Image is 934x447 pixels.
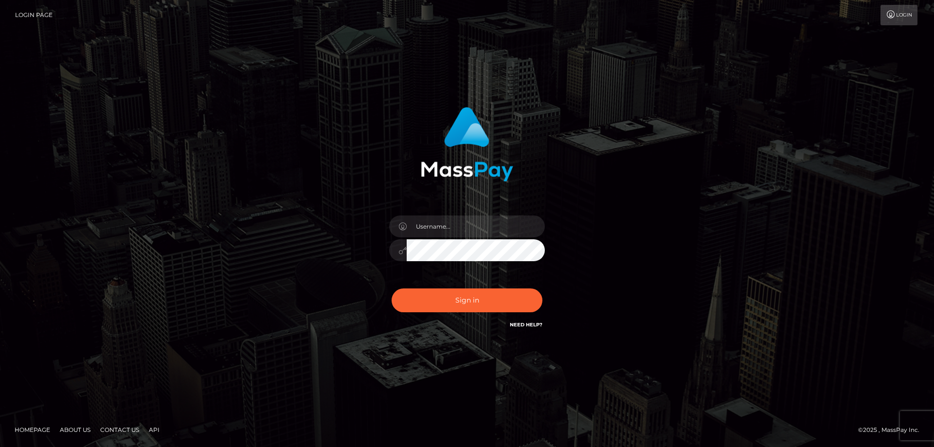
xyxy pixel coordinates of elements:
img: MassPay Login [421,107,513,181]
div: © 2025 , MassPay Inc. [858,425,927,435]
a: Contact Us [96,422,143,437]
a: Homepage [11,422,54,437]
a: About Us [56,422,94,437]
a: API [145,422,163,437]
button: Sign in [392,288,542,312]
a: Need Help? [510,322,542,328]
input: Username... [407,215,545,237]
a: Login Page [15,5,53,25]
a: Login [880,5,917,25]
